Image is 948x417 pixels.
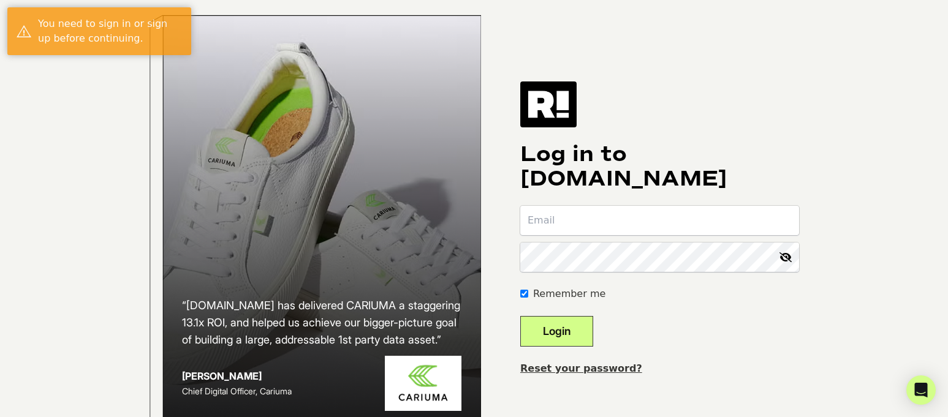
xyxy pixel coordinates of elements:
[520,206,799,235] input: Email
[385,356,461,411] img: Cariuma
[533,287,605,301] label: Remember me
[520,363,642,374] a: Reset your password?
[520,316,593,347] button: Login
[182,370,262,382] strong: [PERSON_NAME]
[182,297,461,348] h2: “[DOMAIN_NAME] has delivered CARIUMA a staggering 13.1x ROI, and helped us achieve our bigger-pic...
[520,142,799,191] h1: Log in to [DOMAIN_NAME]
[182,386,292,396] span: Chief Digital Officer, Cariuma
[520,81,577,127] img: Retention.com
[906,375,936,405] div: Open Intercom Messenger
[38,17,182,46] div: You need to sign in or sign up before continuing.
